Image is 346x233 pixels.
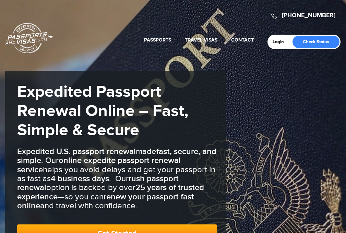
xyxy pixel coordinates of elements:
[51,174,109,184] b: 4 business days
[17,147,216,165] b: fast, secure, and simple
[293,36,339,48] a: Check Status
[5,23,54,54] a: Passports & [DOMAIN_NAME]
[17,183,204,201] b: 25 years of trusted experience
[282,12,335,19] a: [PHONE_NUMBER]
[17,147,217,211] h3: made . Our helps you avoid delays and get your passport in as fast as . Our option is backed by o...
[17,174,179,193] b: rush passport renewal
[144,37,171,43] a: Passports
[231,37,254,43] a: Contact
[17,82,188,140] strong: Expedited Passport Renewal Online – Fast, Simple & Secure
[17,155,181,174] b: online expedite passport renewal service
[273,39,289,45] a: Login
[17,192,194,211] b: renew your passport fast online
[17,147,136,156] b: Expedited U.S. passport renewal
[185,37,217,43] a: Travel Visas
